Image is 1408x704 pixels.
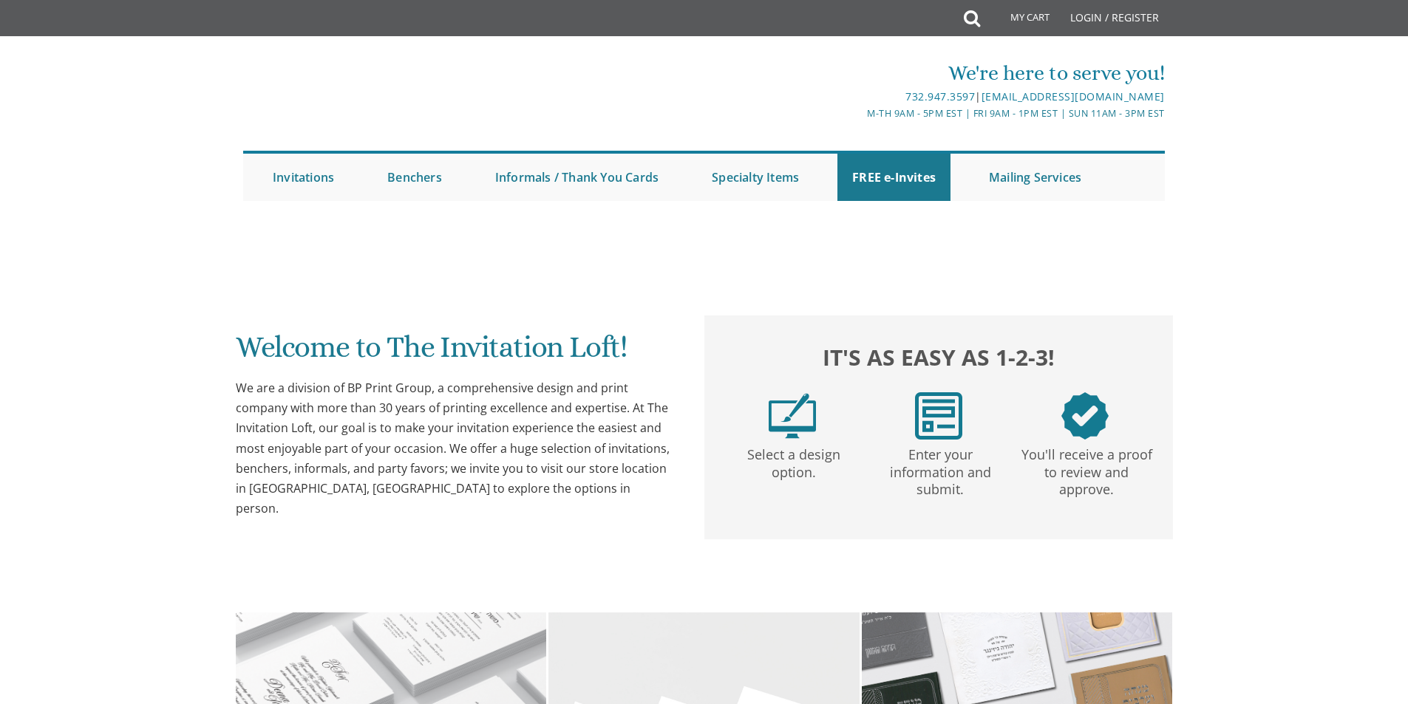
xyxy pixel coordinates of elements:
[769,392,816,440] img: step1.png
[236,378,675,519] div: We are a division of BP Print Group, a comprehensive design and print company with more than 30 y...
[974,154,1096,201] a: Mailing Services
[724,440,864,482] p: Select a design option.
[870,440,1010,499] p: Enter your information and submit.
[979,1,1060,38] a: My Cart
[480,154,673,201] a: Informals / Thank You Cards
[258,154,349,201] a: Invitations
[697,154,814,201] a: Specialty Items
[719,341,1158,374] h2: It's as easy as 1-2-3!
[373,154,457,201] a: Benchers
[915,392,962,440] img: step2.png
[1061,392,1109,440] img: step3.png
[551,58,1165,88] div: We're here to serve you!
[1016,440,1157,499] p: You'll receive a proof to review and approve.
[837,154,950,201] a: FREE e-Invites
[905,89,975,103] a: 732.947.3597
[236,331,675,375] h1: Welcome to The Invitation Loft!
[982,89,1165,103] a: [EMAIL_ADDRESS][DOMAIN_NAME]
[551,88,1165,106] div: |
[551,106,1165,121] div: M-Th 9am - 5pm EST | Fri 9am - 1pm EST | Sun 11am - 3pm EST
